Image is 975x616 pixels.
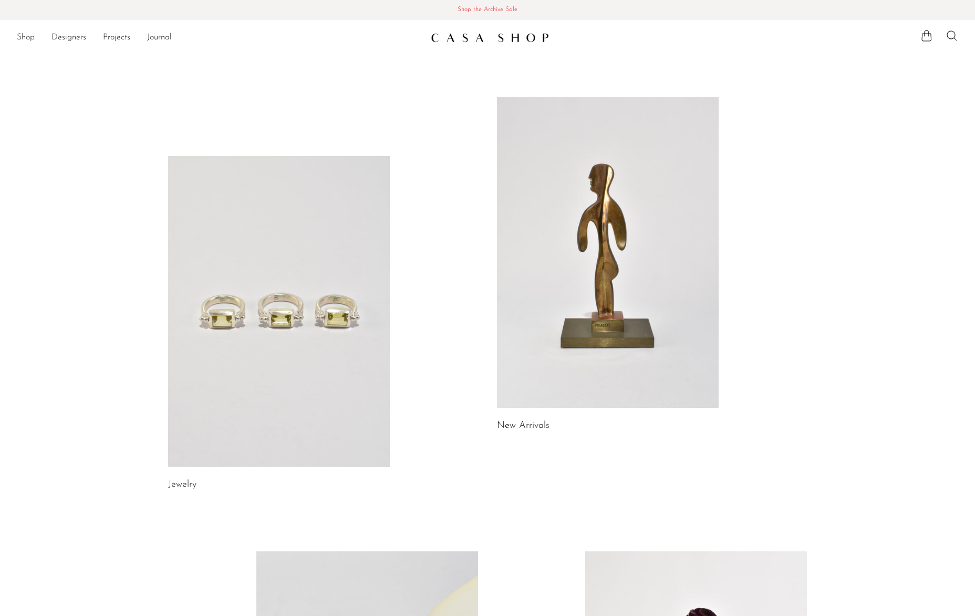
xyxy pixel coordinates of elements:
[147,31,172,45] a: Journal
[168,480,196,489] a: Jewelry
[51,31,86,45] a: Designers
[17,29,422,47] ul: NEW HEADER MENU
[103,31,130,45] a: Projects
[17,31,35,45] a: Shop
[8,4,967,16] span: Shop the Archive Sale
[497,421,549,430] a: New Arrivals
[17,29,422,47] nav: Desktop navigation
